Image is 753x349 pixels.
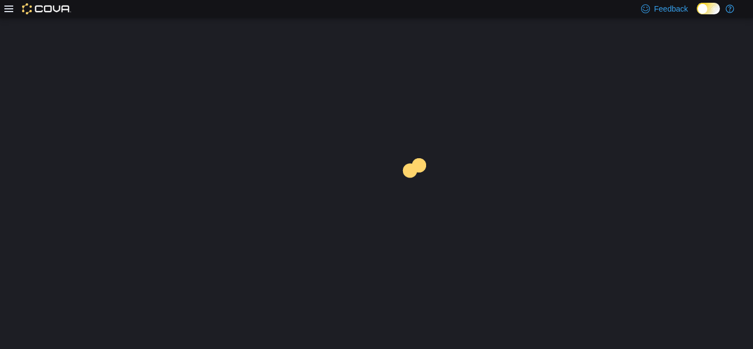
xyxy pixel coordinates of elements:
img: cova-loader [376,150,459,233]
img: Cova [22,3,71,14]
span: Feedback [654,3,688,14]
input: Dark Mode [697,3,720,14]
